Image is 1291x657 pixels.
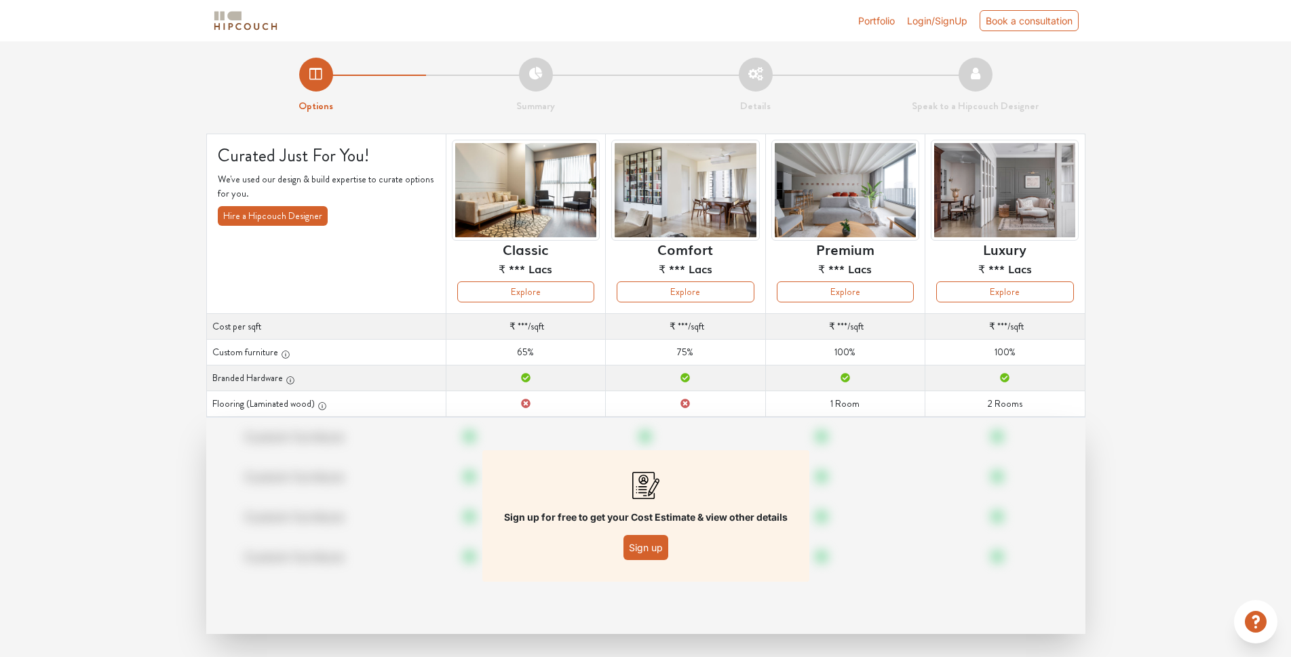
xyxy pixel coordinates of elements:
th: Branded Hardware [206,365,446,391]
p: We've used our design & build expertise to curate options for you. [218,172,435,201]
img: logo-horizontal.svg [212,9,280,33]
button: Hire a Hipcouch Designer [218,206,328,226]
a: Portfolio [858,14,895,28]
th: Cost per sqft [206,314,446,340]
strong: Options [298,98,333,113]
td: 100% [925,340,1085,365]
button: Explore [936,281,1073,302]
td: /sqft [925,314,1085,340]
strong: Summary [516,98,555,113]
span: Login/SignUp [907,15,967,26]
td: 65% [446,340,605,365]
h6: Comfort [657,241,713,257]
td: 100% [765,340,925,365]
button: Explore [617,281,754,302]
td: 2 Rooms [925,391,1085,417]
td: /sqft [446,314,605,340]
button: Explore [457,281,594,302]
td: /sqft [606,314,765,340]
p: Sign up for free to get your Cost Estimate & view other details [504,510,788,524]
img: header-preview [771,140,919,241]
img: header-preview [452,140,600,241]
img: header-preview [611,140,759,241]
td: 75% [606,340,765,365]
td: 1 Room [765,391,925,417]
h4: Curated Just For You! [218,145,435,166]
strong: Details [740,98,771,113]
td: /sqft [765,314,925,340]
h6: Premium [816,241,874,257]
th: Flooring (Laminated wood) [206,391,446,417]
h6: Luxury [983,241,1026,257]
div: Book a consultation [980,10,1079,31]
th: Custom furniture [206,340,446,365]
strong: Speak to a Hipcouch Designer [912,98,1039,113]
span: logo-horizontal.svg [212,5,280,36]
h6: Classic [503,241,548,257]
img: header-preview [931,140,1079,241]
button: Sign up [623,535,668,560]
button: Explore [777,281,914,302]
